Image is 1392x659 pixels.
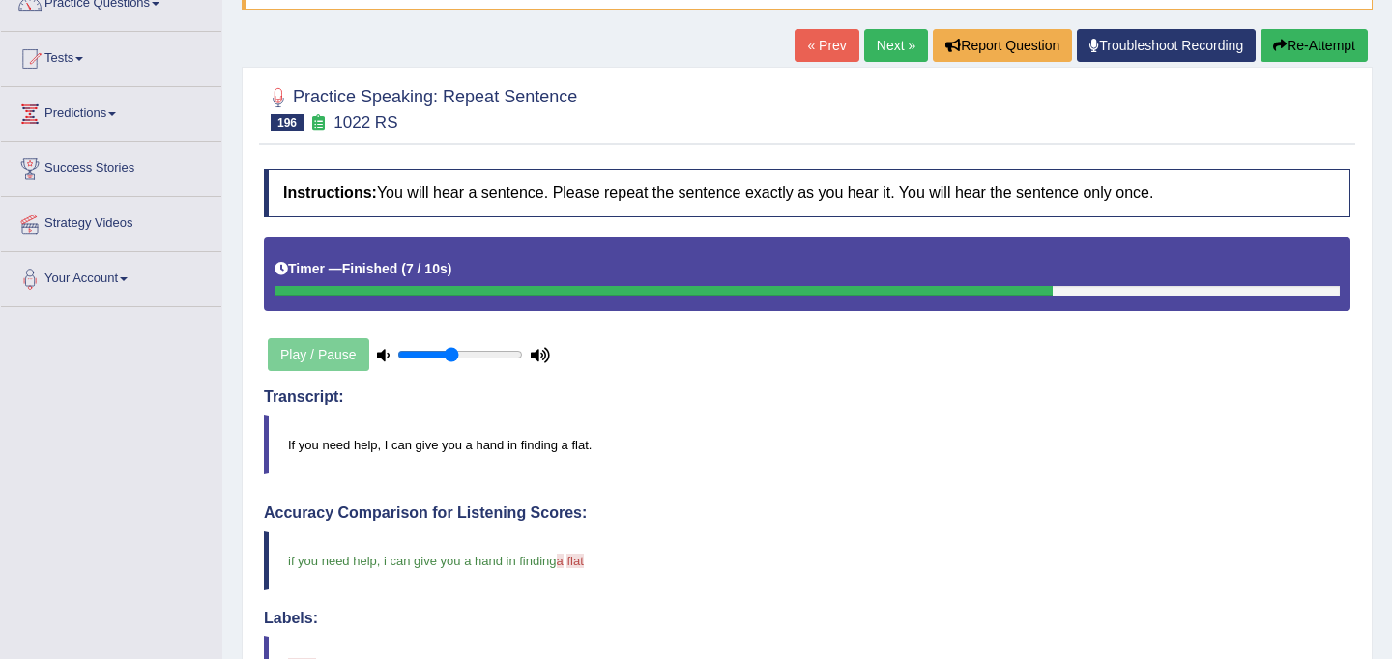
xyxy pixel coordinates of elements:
[308,114,329,132] small: Exam occurring question
[1077,29,1256,62] a: Troubleshoot Recording
[1261,29,1368,62] button: Re-Attempt
[795,29,858,62] a: « Prev
[1,252,221,301] a: Your Account
[342,261,398,276] b: Finished
[264,415,1350,474] blockquote: If you need help, I can give you a hand in finding a flat.
[333,113,397,131] small: 1022 RS
[377,554,381,568] span: ,
[264,83,577,131] h2: Practice Speaking: Repeat Sentence
[264,388,1350,406] h4: Transcript:
[1,87,221,135] a: Predictions
[1,32,221,80] a: Tests
[264,610,1350,627] h4: Labels:
[401,261,406,276] b: (
[406,261,448,276] b: 7 / 10s
[271,114,304,131] span: 196
[1,197,221,245] a: Strategy Videos
[288,554,377,568] span: if you need help
[384,554,557,568] span: i can give you a hand in finding
[566,554,583,568] span: flat
[557,554,564,568] span: a
[933,29,1072,62] button: Report Question
[275,262,451,276] h5: Timer —
[264,504,1350,522] h4: Accuracy Comparison for Listening Scores:
[1,142,221,190] a: Success Stories
[264,169,1350,217] h4: You will hear a sentence. Please repeat the sentence exactly as you hear it. You will hear the se...
[448,261,452,276] b: )
[283,185,377,201] b: Instructions:
[864,29,928,62] a: Next »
